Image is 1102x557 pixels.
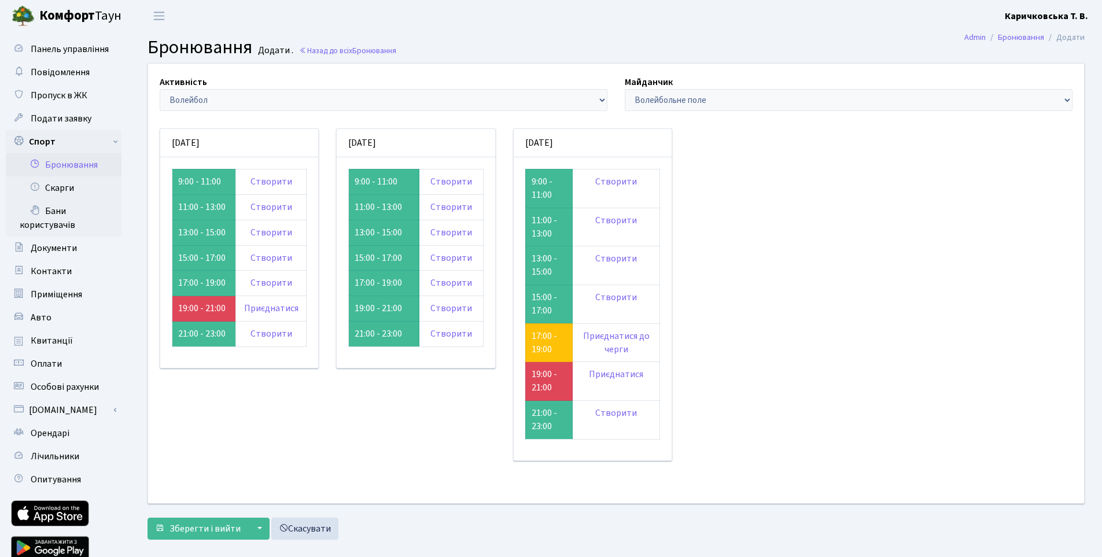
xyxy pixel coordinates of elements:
td: 9:00 - 11:00 [525,169,573,208]
a: Створити [595,175,637,188]
a: Створити [430,175,472,188]
a: Спорт [6,130,121,153]
a: Приєднатися [589,368,643,381]
a: Створити [430,327,472,340]
td: 11:00 - 13:00 [172,194,236,220]
td: 15:00 - 17:00 [349,245,419,271]
td: 13:00 - 15:00 [525,246,573,285]
a: Створити [595,407,637,419]
li: Додати [1044,31,1085,44]
a: Створити [430,302,472,315]
a: Створити [595,291,637,304]
span: Таун [39,6,121,26]
div: [DATE] [337,129,495,157]
a: Створити [430,201,472,213]
td: 15:00 - 17:00 [525,285,573,324]
a: Створити [250,276,292,289]
span: Орендарі [31,427,69,440]
td: 21:00 - 23:00 [172,322,236,347]
a: Панель управління [6,38,121,61]
span: Особові рахунки [31,381,99,393]
a: Скасувати [271,518,338,540]
span: Зберегти і вийти [169,522,241,535]
a: Бронювання [998,31,1044,43]
a: 19:00 - 21:00 [532,368,557,394]
span: Повідомлення [31,66,90,79]
td: 19:00 - 21:00 [349,296,419,322]
b: Комфорт [39,6,95,25]
a: Admin [964,31,986,43]
label: Майданчик [625,75,673,89]
span: Контакти [31,265,72,278]
a: Скарги [6,176,121,200]
td: 21:00 - 23:00 [525,401,573,440]
span: Авто [31,311,51,324]
a: Створити [250,201,292,213]
label: Активність [160,75,207,89]
a: Квитанції [6,329,121,352]
a: 17:00 - 19:00 [532,330,557,356]
a: Бронювання [6,153,121,176]
a: Оплати [6,352,121,375]
a: Створити [250,252,292,264]
div: [DATE] [160,129,318,157]
a: Приєднатися до черги [583,330,650,356]
a: Каричковська Т. В. [1005,9,1088,23]
td: 13:00 - 15:00 [172,220,236,245]
a: Контакти [6,260,121,283]
small: Додати . [256,45,293,56]
span: Бронювання [352,45,396,56]
a: Створити [250,327,292,340]
a: Створити [430,276,472,289]
a: Опитування [6,468,121,491]
a: [DOMAIN_NAME] [6,399,121,422]
a: Документи [6,237,121,260]
span: Пропуск в ЖК [31,89,87,102]
td: 9:00 - 11:00 [172,169,236,194]
span: Приміщення [31,288,82,301]
span: Панель управління [31,43,109,56]
a: Створити [430,226,472,239]
a: Створити [595,252,637,265]
a: Авто [6,306,121,329]
td: 13:00 - 15:00 [349,220,419,245]
span: Оплати [31,357,62,370]
a: Орендарі [6,422,121,445]
a: Створити [250,226,292,239]
span: Документи [31,242,77,254]
a: Створити [430,252,472,264]
td: 11:00 - 13:00 [349,194,419,220]
td: 17:00 - 19:00 [349,271,419,296]
a: Бани користувачів [6,200,121,237]
span: Опитування [31,473,81,486]
td: 21:00 - 23:00 [349,322,419,347]
button: Переключити навігацію [145,6,174,25]
a: Особові рахунки [6,375,121,399]
span: Подати заявку [31,112,91,125]
nav: breadcrumb [947,25,1102,50]
div: [DATE] [514,129,672,157]
img: logo.png [12,5,35,28]
span: Лічильники [31,450,79,463]
a: Приєднатися [244,302,298,315]
button: Зберегти і вийти [148,518,248,540]
a: Створити [595,214,637,227]
a: Створити [250,175,292,188]
a: Повідомлення [6,61,121,84]
span: Бронювання [148,34,252,61]
td: 11:00 - 13:00 [525,208,573,246]
td: 17:00 - 19:00 [172,271,236,296]
a: Лічильники [6,445,121,468]
td: 9:00 - 11:00 [349,169,419,194]
td: 15:00 - 17:00 [172,245,236,271]
a: Приміщення [6,283,121,306]
a: Пропуск в ЖК [6,84,121,107]
b: Каричковська Т. В. [1005,10,1088,23]
a: Назад до всіхБронювання [299,45,396,56]
a: 19:00 - 21:00 [178,302,226,315]
a: Подати заявку [6,107,121,130]
span: Квитанції [31,334,73,347]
